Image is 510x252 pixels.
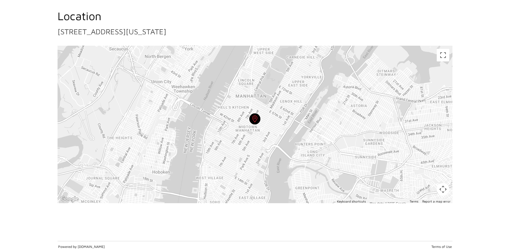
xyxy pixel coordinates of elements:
[78,244,105,249] a: [DOMAIN_NAME]
[59,195,80,203] a: Open this area in Google Maps (opens a new window)
[437,183,449,196] button: Map camera controls
[431,244,452,249] a: Terms of Use
[58,8,452,24] h2: Location
[370,201,406,205] span: Map data ©2025 Google
[337,199,366,203] button: Keyboard shortcuts
[410,199,419,203] a: Terms (opens in new tab)
[422,199,451,203] a: Report a map error
[437,49,449,61] button: Toggle fullscreen view
[58,244,253,249] p: Powered by
[59,195,80,203] img: Google
[58,27,166,36] a: [STREET_ADDRESS][US_STATE]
